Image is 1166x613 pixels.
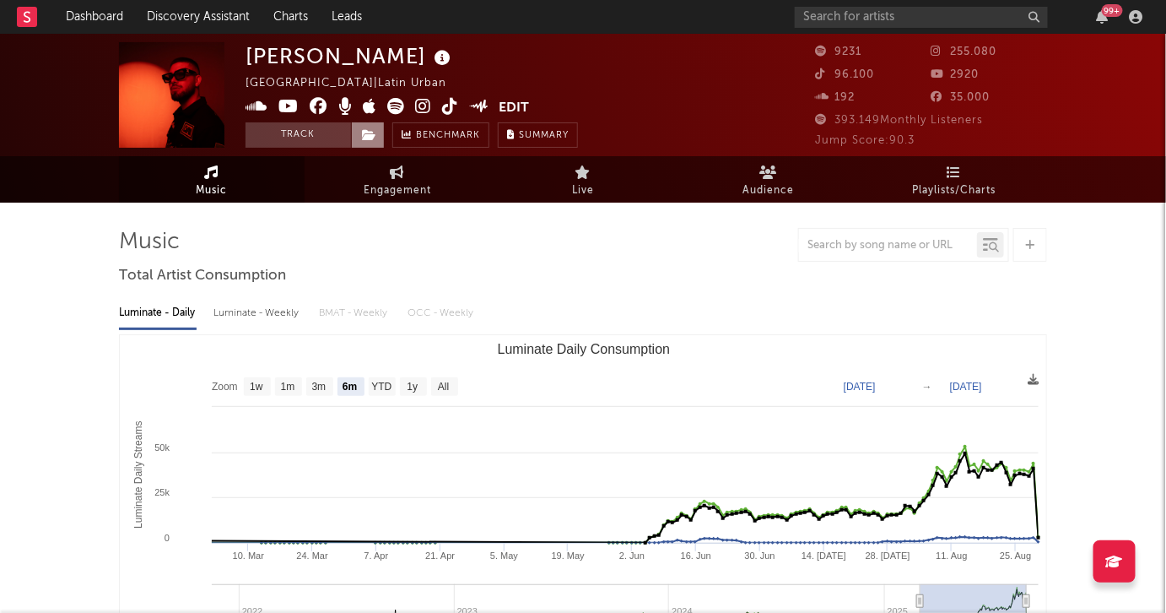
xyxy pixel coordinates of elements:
text: 14. [DATE] [802,551,846,561]
a: Audience [676,156,861,203]
text: 2. Jun [619,551,645,561]
text: 11. Aug [936,551,967,561]
text: [DATE] [950,381,982,393]
text: YTD [371,382,391,393]
text: 25. Aug [1000,551,1031,561]
span: 96.100 [815,69,874,80]
text: 21. Apr [425,551,455,561]
text: → [922,381,932,393]
span: Benchmark [416,126,480,146]
button: Track [246,122,351,148]
div: [PERSON_NAME] [246,42,455,70]
span: Engagement [364,181,431,201]
div: Luminate - Daily [119,299,197,328]
text: [DATE] [844,381,876,393]
text: 30. Jun [745,551,775,561]
text: 1w [250,382,263,393]
text: 10. Mar [233,551,265,561]
span: 192 [815,92,855,103]
text: 50k [154,442,170,453]
a: Benchmark [392,122,489,148]
text: Luminate Daily Consumption [498,342,671,356]
text: 24. Mar [296,551,328,561]
text: 16. Jun [681,551,711,561]
text: 7. Apr [364,551,389,561]
text: Zoom [212,382,238,393]
a: Engagement [305,156,490,203]
text: 1m [281,382,295,393]
span: 9231 [815,46,861,57]
button: Summary [498,122,578,148]
span: 255.080 [931,46,997,57]
a: Music [119,156,305,203]
text: 19. May [552,551,586,561]
text: 0 [165,533,170,543]
span: Total Artist Consumption [119,266,286,286]
span: Playlists/Charts [913,181,996,201]
text: 1y [408,382,418,393]
div: 99 + [1102,4,1123,17]
span: 393.149 Monthly Listeners [815,115,983,126]
text: 28. [DATE] [866,551,910,561]
span: Live [572,181,594,201]
text: 3m [312,382,327,393]
input: Search by song name or URL [799,239,977,252]
text: Luminate Daily Streams [132,421,144,529]
span: Music [197,181,228,201]
text: 25k [154,487,170,497]
button: 99+ [1097,10,1109,24]
div: Luminate - Weekly [213,299,302,328]
a: Playlists/Charts [861,156,1047,203]
span: 2920 [931,69,980,80]
span: Audience [743,181,795,201]
div: [GEOGRAPHIC_DATA] | Latin Urban [246,73,466,94]
input: Search for artists [795,7,1048,28]
span: Jump Score: 90.3 [815,135,915,146]
text: 5. May [490,551,519,561]
a: Live [490,156,676,203]
text: All [438,382,449,393]
span: Summary [519,131,569,140]
text: 6m [343,382,357,393]
span: 35.000 [931,92,991,103]
button: Edit [499,98,530,119]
